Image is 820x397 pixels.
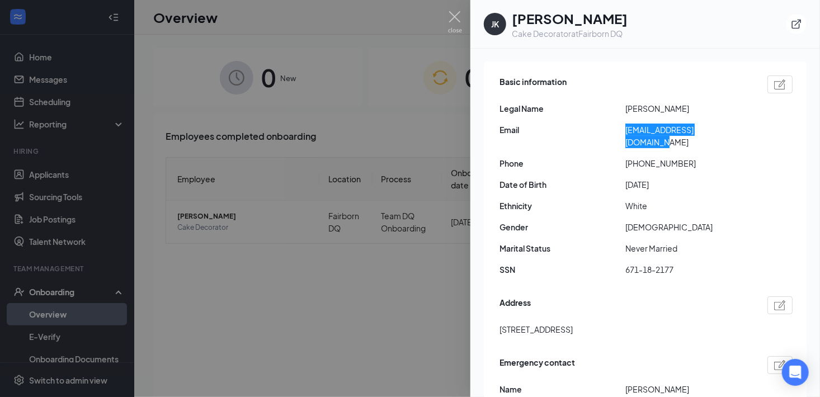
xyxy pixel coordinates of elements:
[499,200,625,212] span: Ethnicity
[786,14,807,34] button: ExternalLink
[791,18,802,30] svg: ExternalLink
[499,242,625,254] span: Marital Status
[499,356,575,374] span: Emergency contact
[625,221,751,233] span: [DEMOGRAPHIC_DATA]
[782,359,809,386] div: Open Intercom Messenger
[625,102,751,115] span: [PERSON_NAME]
[512,9,628,28] h1: [PERSON_NAME]
[512,28,628,39] div: Cake Decorator at Fairborn DQ
[625,200,751,212] span: White
[499,124,625,136] span: Email
[499,263,625,276] span: SSN
[499,178,625,191] span: Date of Birth
[625,383,751,395] span: [PERSON_NAME]
[499,157,625,169] span: Phone
[499,296,531,314] span: Address
[499,323,573,335] span: [STREET_ADDRESS]
[625,178,751,191] span: [DATE]
[625,263,751,276] span: 671-18-2177
[625,124,751,148] span: [EMAIL_ADDRESS][DOMAIN_NAME]
[499,75,567,93] span: Basic information
[625,242,751,254] span: Never Married
[625,157,751,169] span: [PHONE_NUMBER]
[491,18,499,30] div: JK
[499,102,625,115] span: Legal Name
[499,221,625,233] span: Gender
[499,383,625,395] span: Name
